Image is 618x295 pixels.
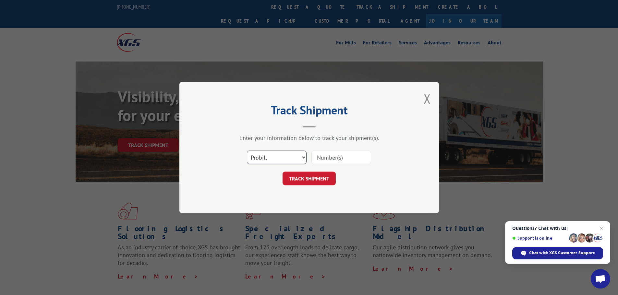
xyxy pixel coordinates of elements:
[512,226,603,231] span: Questions? Chat with us!
[512,236,567,241] span: Support is online
[283,172,336,185] button: TRACK SHIPMENT
[512,247,603,259] span: Chat with XGS Customer Support
[529,250,595,256] span: Chat with XGS Customer Support
[311,151,371,164] input: Number(s)
[591,269,610,289] a: Open chat
[212,106,406,118] h2: Track Shipment
[212,134,406,142] div: Enter your information below to track your shipment(s).
[424,90,431,107] button: Close modal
